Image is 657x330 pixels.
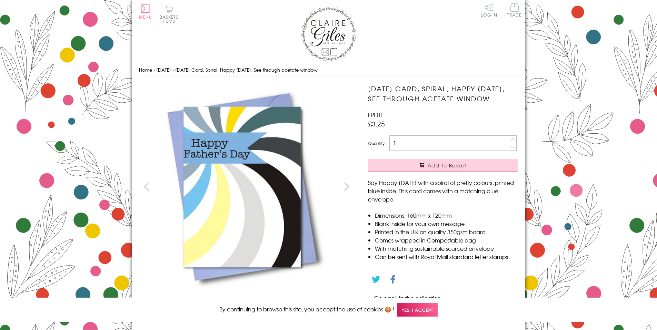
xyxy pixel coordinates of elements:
h1: [DATE] Card, Spiral, Happy [DATE], See through acetate window [368,84,518,104]
img: Father's Day Card, Spiral, Happy Father's Day, See through acetate window [354,84,561,290]
label: Quantity [368,140,385,146]
button: Menu [139,4,152,19]
img: Father's Day Card, Spiral, Happy Father's Day, See through acetate window [139,84,346,290]
button: prev [139,179,155,194]
a: Go back to the collection [374,294,441,302]
button: Add to Basket [368,159,518,172]
a: Trade [507,3,522,18]
li: Blank inside for your own message [375,219,518,228]
li: Comes wrapped in Compostable bag [375,236,518,244]
span: [DATE] Card, Spiral, Happy [DATE], See through acetate window [175,66,318,73]
span: Add to Basket [428,162,467,169]
span: FPE01 [368,111,383,119]
nav: breadcrumbs [139,63,518,77]
button: next [339,179,354,194]
span: › [153,66,155,73]
li: Printed in the U.K on quality 350gsm board [375,228,518,236]
button: Basket0 items [160,6,179,23]
span: Menu [139,14,152,20]
span: › [172,66,174,73]
span: 0 items [163,14,179,24]
p: Say Happy [DATE] with a spiral of pretty colours, printed blue inside. This card comes with a mat... [368,178,518,203]
img: Claire Giles Greetings Cards [301,7,356,61]
span: Trade [507,3,522,17]
span: £3.25 [368,119,385,128]
li: Can be sent with Royal Mail standard letter stamps [375,252,518,261]
span: Yes, I accept [397,303,438,317]
a: [DATE] [156,66,171,73]
li: With matching sustainable sourced envelope [375,244,518,252]
a: Log In [481,3,497,17]
a: Home [139,66,152,73]
li: Dimensions: 160mm x 120mm [375,211,518,219]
